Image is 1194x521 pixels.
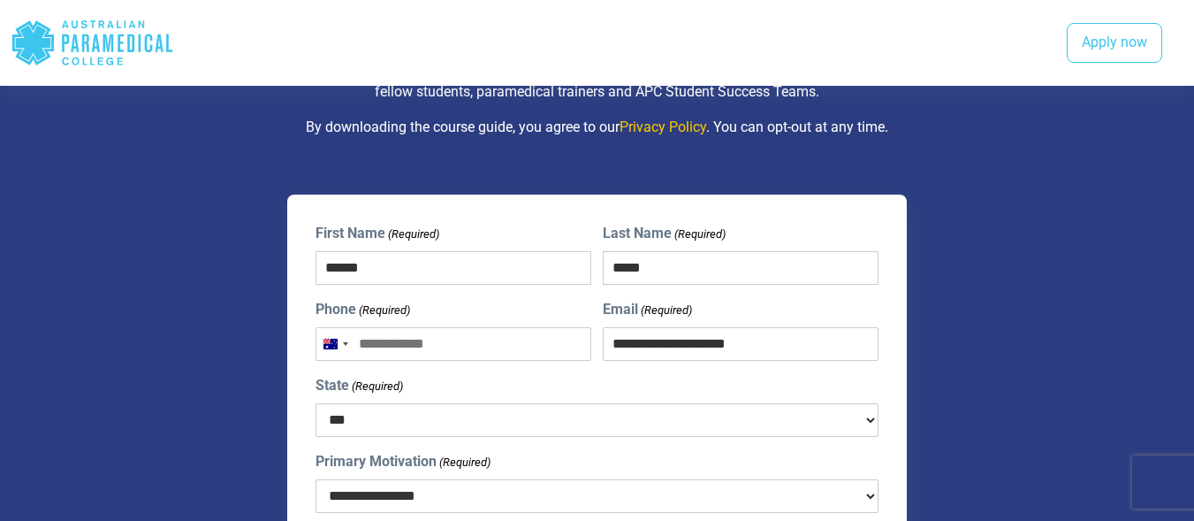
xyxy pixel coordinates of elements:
label: Primary Motivation [316,451,491,472]
span: (Required) [639,302,692,319]
label: Phone [316,299,410,320]
span: (Required) [357,302,410,319]
a: Privacy Policy [620,119,706,135]
div: Australian Paramedical College [11,14,174,72]
a: Apply now [1067,23,1162,64]
span: (Required) [673,226,726,243]
label: Last Name [603,223,726,244]
p: By downloading the course guide, you agree to our . You can opt-out at any time. [99,117,1096,138]
span: (Required) [386,226,439,243]
label: State [316,375,403,396]
label: Email [603,299,692,320]
span: (Required) [437,454,491,471]
label: First Name [316,223,439,244]
span: (Required) [350,378,403,395]
button: Selected country [316,328,354,360]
